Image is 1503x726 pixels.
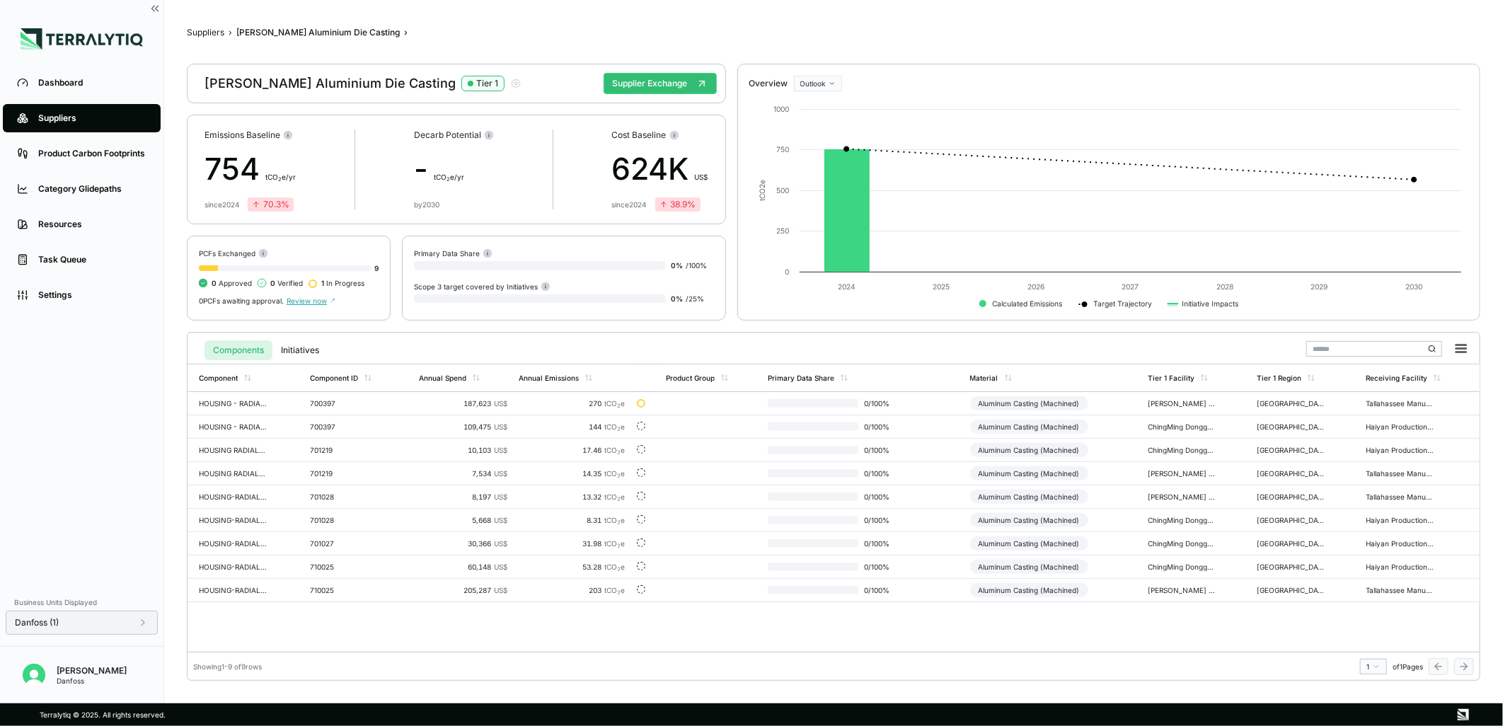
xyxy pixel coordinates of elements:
div: 700397 [310,422,378,431]
span: 0 PCFs awaiting approval. [199,296,284,305]
button: Components [205,340,272,360]
span: US$ [494,516,507,524]
sub: 2 [618,403,621,409]
span: US$ [494,399,507,408]
div: 60,148 [419,563,508,571]
span: 0 [270,279,275,287]
div: [GEOGRAPHIC_DATA] [1257,422,1325,431]
div: 701027 [310,539,378,548]
div: Primary Data Share [414,248,493,258]
span: Review now [287,296,335,305]
div: 109,475 [419,422,508,431]
div: 701219 [310,446,378,454]
div: Task Queue [38,254,146,265]
div: 13.32 [519,492,625,501]
tspan: 2 [758,184,766,188]
div: Dashboard [38,77,146,88]
button: Initiatives [272,340,328,360]
span: 0 % [672,294,684,303]
div: Tallahassee Manufacturing [1366,492,1434,501]
div: HOUSING-RADIAL BEARING-FRONT-TT400-MC FR [199,539,267,548]
div: Aluminum Casting (Machined) [970,583,1088,597]
div: - [414,146,494,192]
span: › [229,27,232,38]
div: 203 [519,586,625,594]
span: t CO e/yr [434,173,464,181]
span: 0 [212,279,217,287]
text: 2030 [1405,282,1422,291]
div: 5,668 [419,516,508,524]
div: ChingMing Dongguan Metal and Techno - [GEOGRAPHIC_DATA] [1148,563,1216,571]
div: ChingMing Dongguan Metal and Techno - [GEOGRAPHIC_DATA] [1148,539,1216,548]
span: Approved [212,279,252,287]
div: HOUSING RADIAL BEARING MOTOR SIDE M/C FR [199,446,267,454]
div: Scope 3 target covered by Initiatives [414,281,551,292]
span: / 100 % [686,261,708,270]
span: tCO e [605,446,626,454]
span: In Progress [321,279,364,287]
div: Haiyan Production CNHX [1366,446,1434,454]
span: 0 / 100 % [858,516,904,524]
sub: 2 [618,589,621,596]
div: Haiyan Production CNHX [1366,563,1434,571]
div: Primary Data Share [768,374,834,382]
div: 701219 [310,469,378,478]
div: ChingMing Dongguan Metal and Techno - [GEOGRAPHIC_DATA] [1148,516,1216,524]
sub: 2 [618,519,621,526]
text: 500 [776,186,789,195]
div: HOUSING-RADIAL BEARING-FRONT-M/C FROM [GEOGRAPHIC_DATA] [199,516,267,524]
span: 0 / 100 % [858,563,904,571]
div: 31.98 [519,539,625,548]
div: 700397 [310,399,378,408]
div: Haiyan Production CNHX [1366,422,1434,431]
div: since 2024 [205,200,239,209]
span: tCO e [605,586,626,594]
sub: 2 [618,496,621,502]
sub: 2 [278,176,282,183]
div: 70.3 % [252,199,289,210]
span: tCO e [605,516,626,524]
div: Overview [749,78,788,89]
div: Cost Baseline [612,129,708,141]
text: 750 [776,145,789,154]
div: Showing 1 - 9 of 9 rows [193,662,262,671]
sub: 2 [618,543,621,549]
div: HOUSING RADIAL BEARING MOTOR SIDE M/C FR [199,469,267,478]
div: 17.46 [519,446,625,454]
span: US$ [494,539,507,548]
div: Resources [38,219,146,230]
div: 14.35 [519,469,625,478]
div: Tallahassee Manufacturing [1366,469,1434,478]
span: tCO e [605,563,626,571]
span: US$ [494,469,507,478]
text: Initiative Impacts [1182,299,1238,309]
span: US$ [494,422,507,431]
sub: 2 [618,426,621,432]
div: HOUSING - RADIAL COMBO BEARING - BACK - [199,422,267,431]
span: 1 [321,279,324,287]
span: US$ [494,563,507,571]
div: 1 [1366,662,1381,671]
div: Tallahassee Manufacturing [1366,586,1434,594]
div: Annual Emissions [519,374,579,382]
div: [PERSON_NAME] [57,665,127,676]
span: US$ [695,173,708,181]
div: 624K [612,146,708,192]
button: Suppliers [187,27,224,38]
div: PCFs Exchanged [199,248,379,258]
div: [PERSON_NAME] Aluminium Die Casting Mf - [GEOGRAPHIC_DATA] [1148,469,1216,478]
div: ChingMing Dongguan Metal and Techno - [GEOGRAPHIC_DATA] [1148,446,1216,454]
div: [PERSON_NAME] Aluminium Die Casting [205,75,522,92]
div: Haiyan Production CNHX [1366,539,1434,548]
span: US$ [494,586,507,594]
span: tCO e [605,422,626,431]
sub: 2 [618,473,621,479]
span: Verified [270,279,303,287]
button: 1 [1360,659,1387,674]
div: 7,534 [419,469,508,478]
div: Settings [38,289,146,301]
span: 0 / 100 % [858,399,904,408]
div: Product Carbon Footprints [38,148,146,159]
div: Emissions Baseline [205,129,296,141]
div: ChingMing Dongguan Metal and Techno - [GEOGRAPHIC_DATA] [1148,422,1216,431]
